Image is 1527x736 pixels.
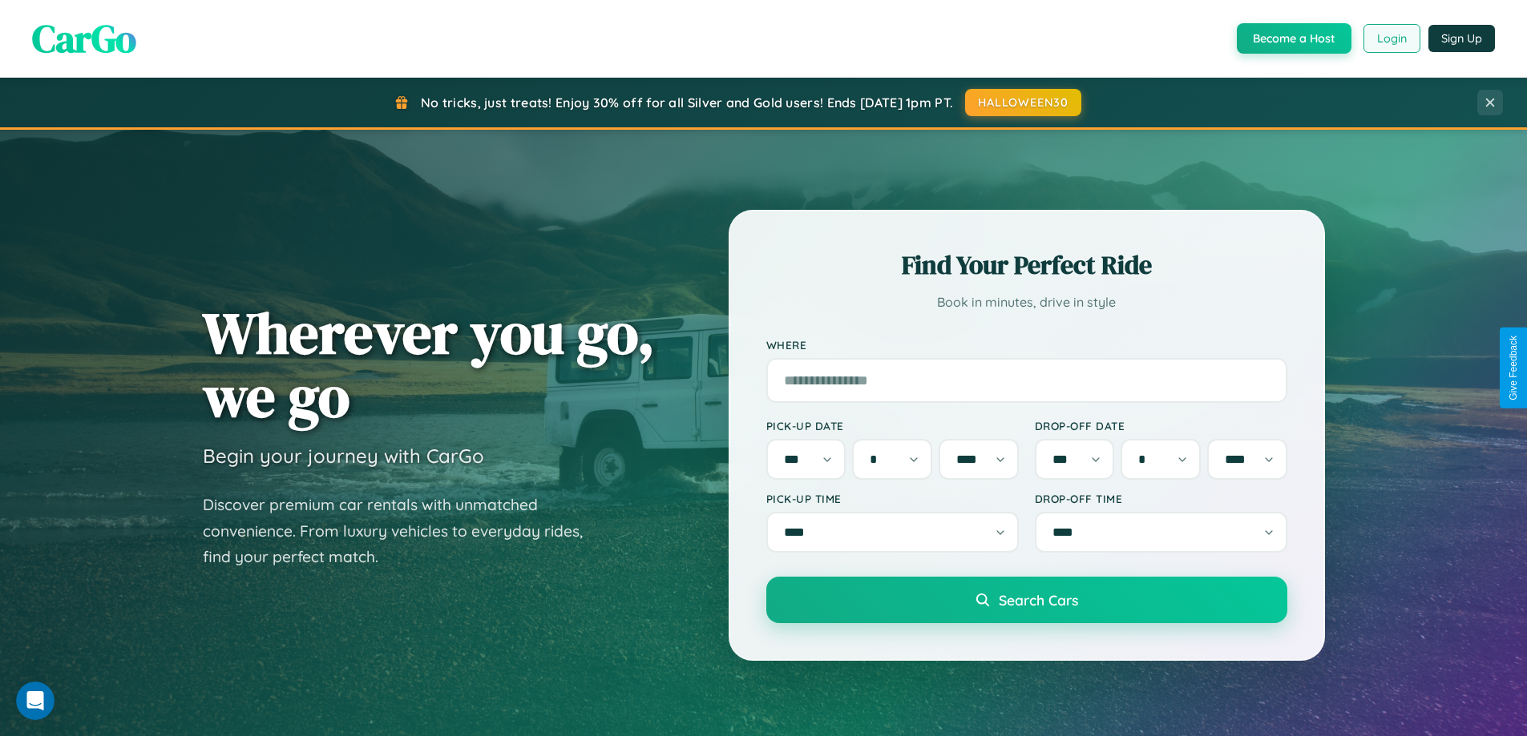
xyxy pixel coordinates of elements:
[766,247,1287,283] h2: Find Your Perfect Ride
[16,682,55,720] iframe: Intercom live chat
[1428,25,1495,52] button: Sign Up
[32,12,136,65] span: CarGo
[965,89,1081,116] button: HALLOWEEN30
[766,419,1019,432] label: Pick-up Date
[766,291,1287,314] p: Book in minutes, drive in style
[203,301,655,428] h1: Wherever you go, we go
[999,591,1078,609] span: Search Cars
[1237,23,1351,54] button: Become a Host
[766,492,1019,505] label: Pick-up Time
[421,95,953,111] span: No tricks, just treats! Enjoy 30% off for all Silver and Gold users! Ends [DATE] 1pm PT.
[1508,336,1519,400] div: Give Feedback
[766,338,1287,352] label: Where
[203,492,604,570] p: Discover premium car rentals with unmatched convenience. From luxury vehicles to everyday rides, ...
[766,577,1287,623] button: Search Cars
[203,444,484,468] h3: Begin your journey with CarGo
[1035,419,1287,432] label: Drop-off Date
[1035,492,1287,505] label: Drop-off Time
[1363,24,1420,53] button: Login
